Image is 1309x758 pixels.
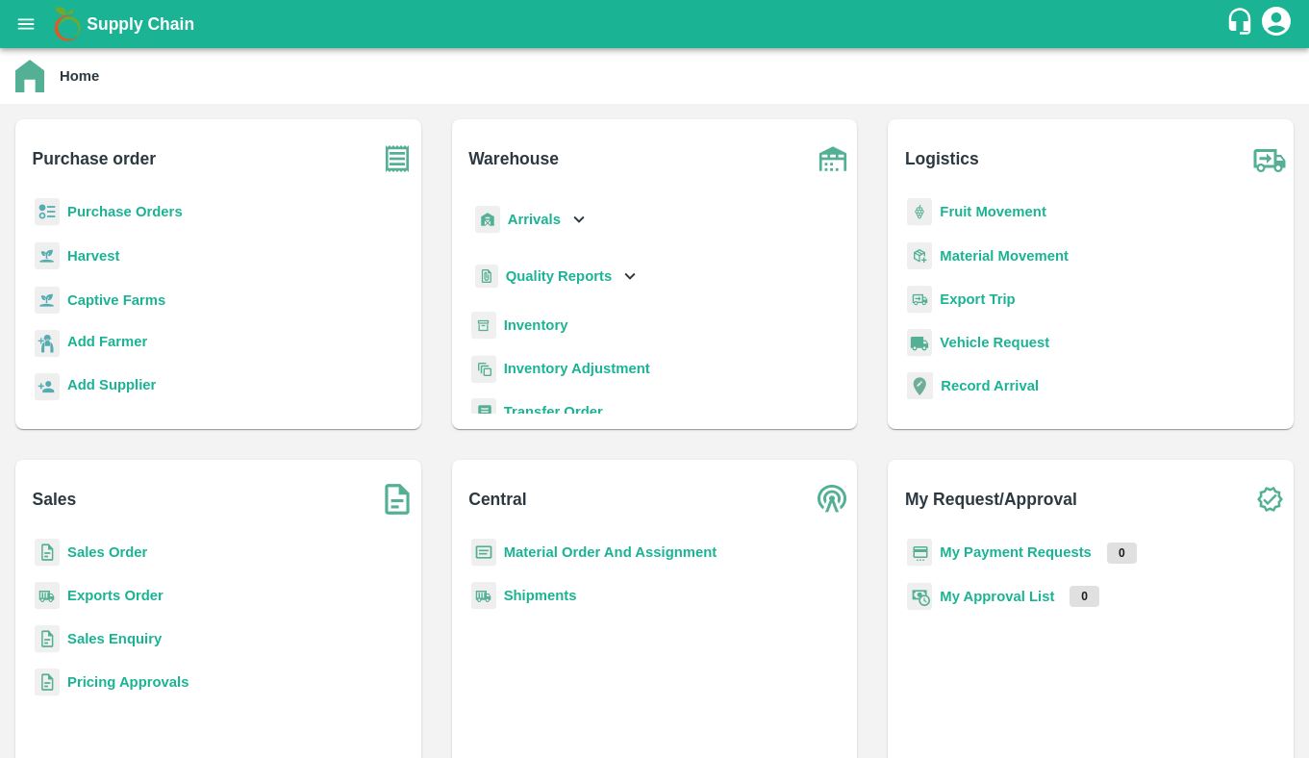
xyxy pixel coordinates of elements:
b: Add Supplier [67,377,156,392]
div: Quality Reports [471,257,642,296]
img: approval [907,582,932,611]
a: Inventory Adjustment [504,361,650,376]
img: qualityReport [475,265,498,289]
button: open drawer [4,2,48,46]
img: delivery [907,286,932,314]
a: Transfer Order [504,404,603,419]
img: whTransfer [471,398,496,426]
img: sales [35,539,60,567]
img: reciept [35,198,60,226]
img: purchase [373,135,421,183]
img: recordArrival [907,372,933,399]
b: Central [468,486,526,513]
b: My Request/Approval [905,486,1077,513]
p: 0 [1107,543,1137,564]
a: Exports Order [67,588,164,603]
div: Arrivals [471,198,591,241]
b: Warehouse [468,145,559,172]
img: sales [35,669,60,696]
a: Export Trip [940,291,1015,307]
img: warehouse [809,135,857,183]
a: Sales Order [67,544,147,560]
b: Purchase order [33,145,156,172]
a: Vehicle Request [940,335,1049,350]
img: check [1246,475,1294,523]
a: My Approval List [940,589,1054,604]
a: Shipments [504,588,577,603]
a: Supply Chain [87,11,1225,38]
a: Fruit Movement [940,204,1046,219]
b: Arrivals [508,212,561,227]
b: Supply Chain [87,14,194,34]
img: whArrival [475,206,500,234]
img: shipments [471,582,496,610]
img: harvest [35,286,60,315]
div: customer-support [1225,7,1259,41]
img: shipments [35,582,60,610]
a: Inventory [504,317,568,333]
a: Material Order And Assignment [504,544,717,560]
a: Pricing Approvals [67,674,189,690]
a: Add Supplier [67,374,156,400]
a: Purchase Orders [67,204,183,219]
img: supplier [35,373,60,401]
b: Quality Reports [506,268,613,284]
img: payment [907,539,932,567]
img: harvest [35,241,60,270]
img: truck [1246,135,1294,183]
a: Material Movement [940,248,1069,264]
b: Home [60,68,99,84]
div: account of current user [1259,4,1294,44]
b: Logistics [905,145,979,172]
img: farmer [35,330,60,358]
img: inventory [471,355,496,383]
img: vehicle [907,329,932,357]
img: home [15,60,44,92]
img: fruit [907,198,932,226]
img: central [809,475,857,523]
b: Sales [33,486,77,513]
img: material [907,241,932,270]
img: sales [35,625,60,653]
p: 0 [1070,586,1099,607]
a: Sales Enquiry [67,631,162,646]
a: Captive Farms [67,292,165,308]
img: whInventory [471,312,496,340]
img: centralMaterial [471,539,496,567]
b: Add Farmer [67,334,147,349]
img: logo [48,5,87,43]
a: Add Farmer [67,331,147,357]
a: Record Arrival [941,378,1039,393]
a: My Payment Requests [940,544,1092,560]
img: soSales [373,475,421,523]
a: Harvest [67,248,119,264]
